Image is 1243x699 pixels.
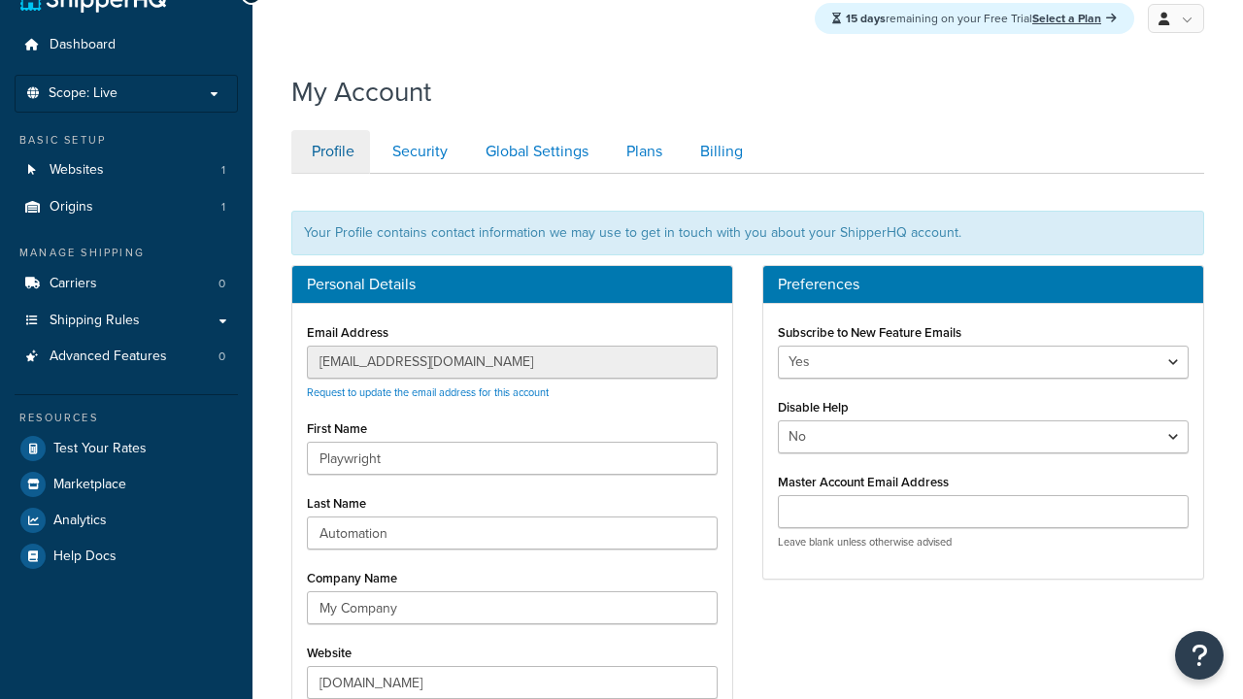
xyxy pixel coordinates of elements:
a: Websites 1 [15,152,238,188]
a: Shipping Rules [15,303,238,339]
label: Disable Help [778,400,849,415]
a: Analytics [15,503,238,538]
span: Dashboard [50,37,116,53]
div: remaining on your Free Trial [815,3,1134,34]
label: Last Name [307,496,366,511]
h3: Preferences [778,276,1189,293]
span: 0 [218,276,225,292]
a: Plans [606,130,678,174]
label: Subscribe to New Feature Emails [778,325,961,340]
h3: Personal Details [307,276,718,293]
label: Website [307,646,352,660]
a: Security [372,130,463,174]
span: 0 [218,349,225,365]
span: Shipping Rules [50,313,140,329]
span: Help Docs [53,549,117,565]
div: Resources [15,410,238,426]
label: First Name [307,421,367,436]
h1: My Account [291,73,431,111]
div: Basic Setup [15,132,238,149]
div: Your Profile contains contact information we may use to get in touch with you about your ShipperH... [291,211,1204,255]
a: Select a Plan [1032,10,1117,27]
a: Request to update the email address for this account [307,384,549,400]
li: Origins [15,189,238,225]
a: Advanced Features 0 [15,339,238,375]
a: Profile [291,130,370,174]
a: Origins 1 [15,189,238,225]
a: Marketplace [15,467,238,502]
a: Help Docs [15,539,238,574]
span: Marketplace [53,477,126,493]
label: Company Name [307,571,397,585]
strong: 15 days [846,10,886,27]
a: Billing [680,130,758,174]
span: 1 [221,199,225,216]
p: Leave blank unless otherwise advised [778,535,1189,549]
a: Carriers 0 [15,266,238,302]
span: 1 [221,162,225,179]
label: Master Account Email Address [778,475,949,489]
a: Global Settings [465,130,604,174]
span: Carriers [50,276,97,292]
span: Origins [50,199,93,216]
button: Open Resource Center [1175,631,1224,680]
span: Advanced Features [50,349,167,365]
label: Email Address [307,325,388,340]
a: Test Your Rates [15,431,238,466]
li: Carriers [15,266,238,302]
div: Manage Shipping [15,245,238,261]
li: Websites [15,152,238,188]
span: Test Your Rates [53,441,147,457]
a: Dashboard [15,27,238,63]
span: Websites [50,162,104,179]
li: Advanced Features [15,339,238,375]
span: Scope: Live [49,85,118,102]
span: Analytics [53,513,107,529]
